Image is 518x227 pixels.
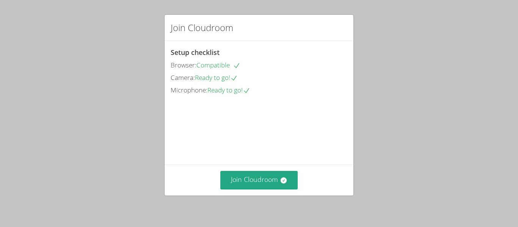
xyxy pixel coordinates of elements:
[171,86,207,94] span: Microphone:
[171,48,220,57] span: Setup checklist
[207,86,250,94] span: Ready to go!
[195,73,238,82] span: Ready to go!
[171,61,196,69] span: Browser:
[171,73,195,82] span: Camera:
[220,171,298,189] button: Join Cloudroom
[171,21,233,34] h2: Join Cloudroom
[196,61,240,69] span: Compatible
